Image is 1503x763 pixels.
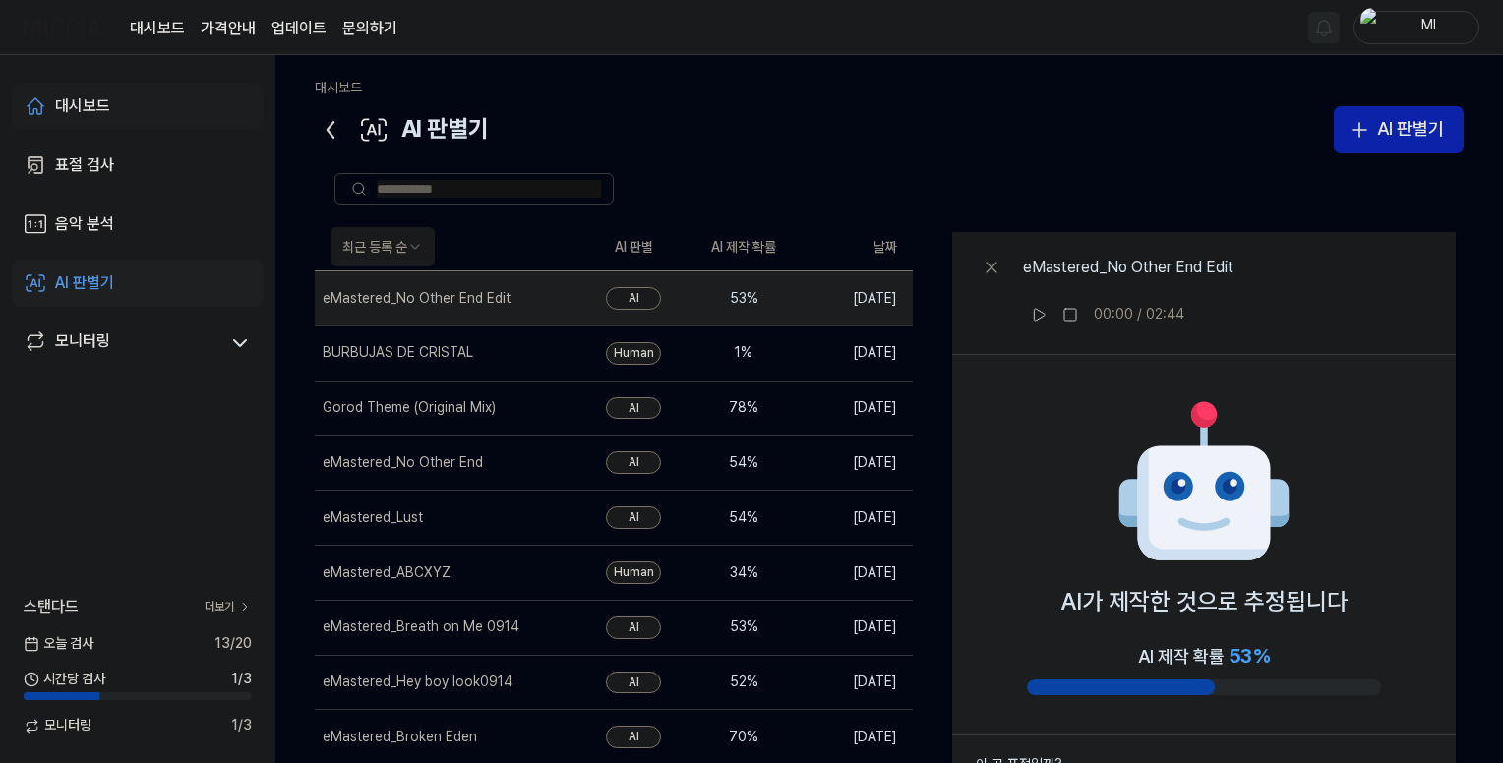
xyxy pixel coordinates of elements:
a: 대시보드 [130,17,185,40]
div: 00:00 / 02:44 [1094,305,1184,324]
div: eMastered_Hey boy look0914 [323,673,512,692]
a: 음악 분석 [12,201,264,248]
div: AI 제작 확률 [1138,640,1270,672]
div: 78 % [704,398,783,418]
span: 모니터링 [24,716,91,735]
div: 54 % [704,508,783,528]
div: 대시보드 [55,94,110,118]
div: 음악 분석 [55,212,114,236]
a: 문의하기 [342,17,397,40]
a: 업데이트 [271,17,327,40]
td: [DATE] [799,655,913,710]
a: 대시보드 [315,80,362,95]
td: [DATE] [799,546,913,601]
th: AI 판별 [578,224,689,271]
div: eMastered_Broken Eden [323,728,477,747]
a: AI 판별기 [12,260,264,307]
p: AI가 제작한 것으로 추정됩니다 [1060,583,1348,620]
div: Human [606,561,661,584]
td: [DATE] [799,381,913,436]
td: [DATE] [799,491,913,546]
a: 더보기 [205,599,252,616]
div: eMastered_No Other End Edit [1023,256,1233,279]
td: [DATE] [799,325,913,381]
a: 대시보드 [12,83,264,130]
div: AI [606,287,661,310]
span: 1 / 3 [231,716,252,735]
div: 모니터링 [55,329,110,357]
span: 53 % [1229,644,1270,668]
td: [DATE] [799,271,913,326]
img: 알림 [1312,16,1336,39]
div: 표절 검사 [55,153,114,177]
div: eMastered_Lust [323,508,423,528]
a: 모니터링 [24,329,220,357]
span: 스탠다드 [24,595,79,618]
div: 52 % [704,673,783,692]
th: AI 제작 확률 [689,224,799,271]
div: eMastered_ABCXYZ [323,563,451,583]
div: AI 판별기 [315,106,489,153]
div: AI [606,506,661,529]
img: AI [1115,394,1293,571]
div: 54 % [704,453,783,473]
button: 가격안내 [201,17,256,40]
div: Gorod Theme (Original Mix) [323,398,496,418]
div: 34 % [704,563,783,583]
button: AI 판별기 [1334,106,1464,153]
div: Ml [1390,16,1467,37]
td: [DATE] [799,436,913,491]
img: profile [1360,8,1384,47]
div: 53 % [704,289,783,309]
div: AI [606,397,661,420]
div: eMastered_No Other End Edit [323,289,511,309]
div: Human [606,342,661,365]
a: 표절 검사 [12,142,264,189]
div: eMastered_Breath on Me 0914 [323,617,519,637]
div: AI 판별기 [55,271,114,295]
span: 시간당 검사 [24,670,105,689]
div: eMastered_No Other End [323,453,483,473]
div: AI [606,616,661,639]
span: 오늘 검사 [24,634,93,654]
div: AI [606,672,661,694]
div: AI 판별기 [1377,115,1444,144]
div: 70 % [704,728,783,747]
button: profileMl [1353,11,1479,44]
td: [DATE] [799,600,913,655]
div: AI [606,451,661,474]
div: 1 % [704,343,783,363]
div: AI [606,726,661,748]
div: 53 % [704,617,783,637]
div: BURBUJAS DE CRISTAL [323,343,473,363]
span: 13 / 20 [214,634,252,654]
span: 1 / 3 [231,670,252,689]
th: 날짜 [799,224,913,271]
